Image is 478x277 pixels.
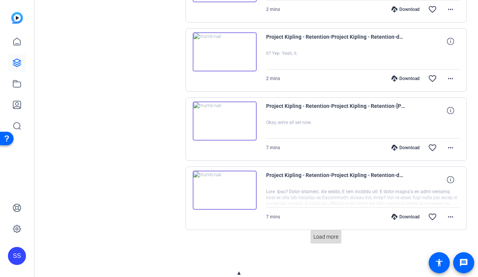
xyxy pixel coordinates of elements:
mat-icon: message [459,258,468,267]
span: 7 mins [266,214,280,219]
img: thumb-nail [193,101,257,141]
img: thumb-nail [193,32,257,71]
img: blue-gradient.svg [11,12,23,24]
mat-icon: favorite_border [428,143,437,152]
span: Project Kipling - Retention-Project Kipling - Retention-david3-2025-08-25-09-22-01-964-0 [266,32,405,50]
mat-icon: more_horiz [446,212,455,221]
div: Download [388,6,423,12]
mat-icon: more_horiz [446,5,455,14]
span: ▲ [236,269,242,276]
mat-icon: accessibility [435,258,444,267]
span: Project Kipling - Retention-Project Kipling - Retention-[PERSON_NAME]-2025-08-25-09-15-19-580-1 [266,101,405,120]
span: Load more [314,233,338,241]
div: Download [388,145,423,151]
div: Download [388,214,423,220]
span: Project Kipling - Retention-Project Kipling - Retention-david3-2025-08-25-09-15-19-580-0 [266,171,405,189]
mat-icon: favorite_border [428,5,437,14]
mat-icon: favorite_border [428,212,437,221]
button: Load more [311,230,341,244]
div: Download [388,76,423,82]
span: 2 mins [266,76,280,81]
mat-icon: more_horiz [446,143,455,152]
span: 2 mins [266,7,280,12]
mat-icon: favorite_border [428,74,437,83]
span: 7 mins [266,145,280,150]
img: thumb-nail [193,171,257,210]
div: SS [8,247,26,265]
mat-icon: more_horiz [446,74,455,83]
